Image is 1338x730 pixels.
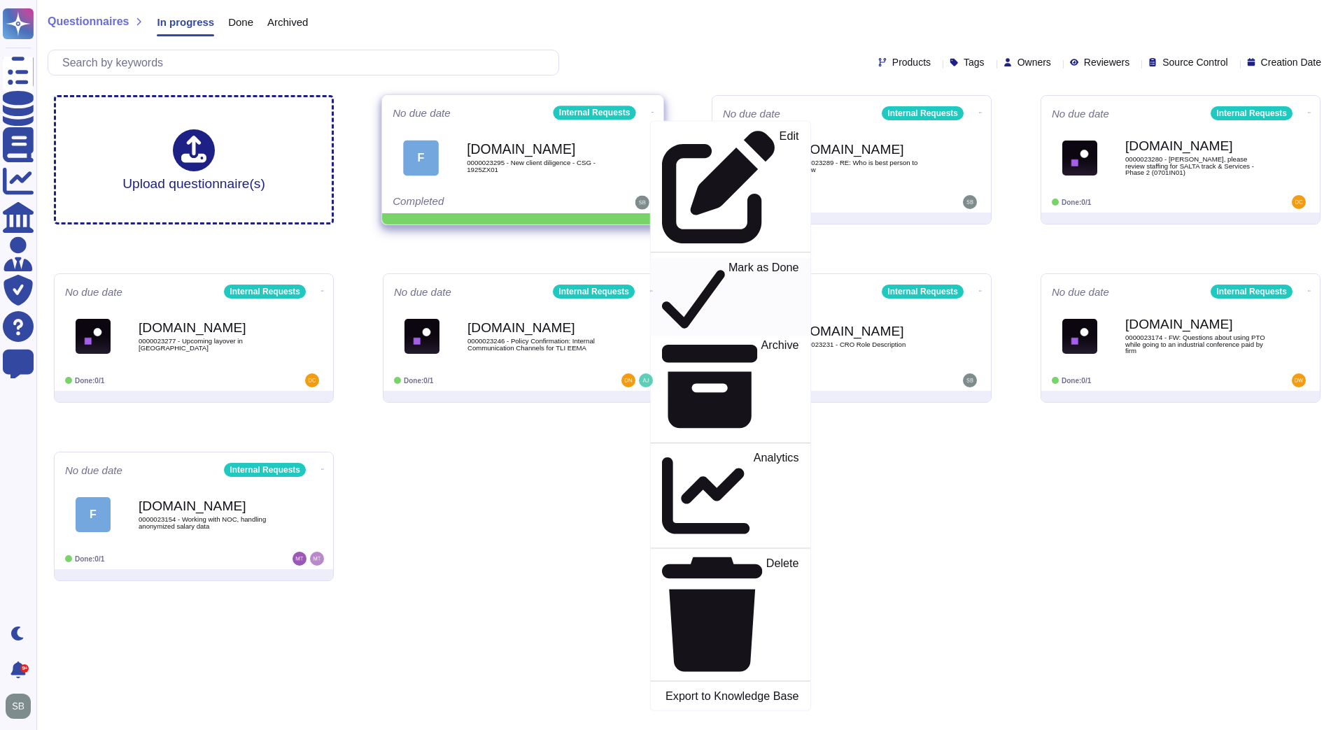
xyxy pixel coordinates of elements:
[1062,319,1097,354] img: Logo
[404,377,433,385] span: Done: 0/1
[796,341,936,348] span: 0000023231 - CRO Role Description
[635,196,649,210] img: user
[75,555,104,563] span: Done: 0/1
[766,558,799,672] p: Delete
[639,373,653,387] img: user
[1125,317,1265,331] b: [DOMAIN_NAME]
[76,319,111,354] img: Logo
[963,195,977,209] img: user
[403,140,439,176] div: F
[139,499,279,513] b: [DOMAIN_NAME]
[467,159,608,173] span: 0000023295 - New client diligence - CSG - 1925ZX01
[1211,106,1293,120] div: Internal Requests
[467,143,608,156] b: [DOMAIN_NAME]
[882,106,964,120] div: Internal Requests
[139,516,279,529] span: 0000023154 - Working with NOC, handling anonymized salary data
[796,324,936,338] b: [DOMAIN_NAME]
[293,552,307,566] img: user
[55,50,558,75] input: Search by keywords
[1125,156,1265,176] span: 0000023280 - [PERSON_NAME], please review staffing for SALTA track & Services - Phase 2 (0701IN01)
[404,319,439,354] img: Logo
[267,17,308,27] span: Archived
[228,17,253,27] span: Done
[75,377,104,385] span: Done: 0/1
[1052,287,1109,297] span: No due date
[6,694,31,719] img: user
[1062,377,1091,385] span: Done: 0/1
[467,321,607,334] b: [DOMAIN_NAME]
[76,497,111,532] div: F
[139,338,279,351] span: 0000023277 - Upcoming layover in [GEOGRAPHIC_DATA]
[139,321,279,334] b: [DOMAIN_NAME]
[796,159,936,173] span: 0000023289 - RE: Who is best person to review
[1062,199,1091,206] span: Done: 0/1
[754,452,799,540] p: Analytics
[1125,334,1265,355] span: 0000023174 - FW: Questions about using PTO while going to an industrial conference paid by firm
[651,127,810,247] a: Edit
[621,373,635,387] img: user
[651,449,810,543] a: Analytics
[1084,57,1129,67] span: Reviewers
[651,554,810,675] a: Delete
[651,687,810,704] a: Export to Knowledge Base
[882,285,964,299] div: Internal Requests
[305,373,319,387] img: user
[964,57,985,67] span: Tags
[554,106,636,120] div: Internal Requests
[1211,285,1293,299] div: Internal Requests
[1292,373,1306,387] img: user
[467,338,607,351] span: 0000023246 - Policy Confirmation: Internal Communication Channels for TLI EEMA
[65,287,122,297] span: No due date
[761,339,799,434] p: Archive
[394,287,451,297] span: No due date
[1162,57,1227,67] span: Source Control
[796,143,936,156] b: [DOMAIN_NAME]
[3,691,41,722] button: user
[963,373,977,387] img: user
[651,336,810,437] a: Archive
[553,285,635,299] div: Internal Requests
[157,17,214,27] span: In progress
[122,129,265,190] div: Upload questionnaire(s)
[224,463,306,477] div: Internal Requests
[780,131,799,244] p: Edit
[20,664,29,673] div: 9+
[310,552,324,566] img: user
[1052,108,1109,119] span: No due date
[728,262,799,333] p: Mark as Done
[65,465,122,475] span: No due date
[892,57,931,67] span: Products
[48,16,129,27] span: Questionnaires
[224,285,306,299] div: Internal Requests
[651,258,810,336] a: Mark as Done
[393,196,566,210] div: Completed
[1062,141,1097,176] img: Logo
[1292,195,1306,209] img: user
[393,108,451,118] span: No due date
[666,691,798,702] p: Export to Knowledge Base
[1261,57,1321,67] span: Creation Date
[1125,139,1265,152] b: [DOMAIN_NAME]
[723,108,780,119] span: No due date
[1017,57,1051,67] span: Owners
